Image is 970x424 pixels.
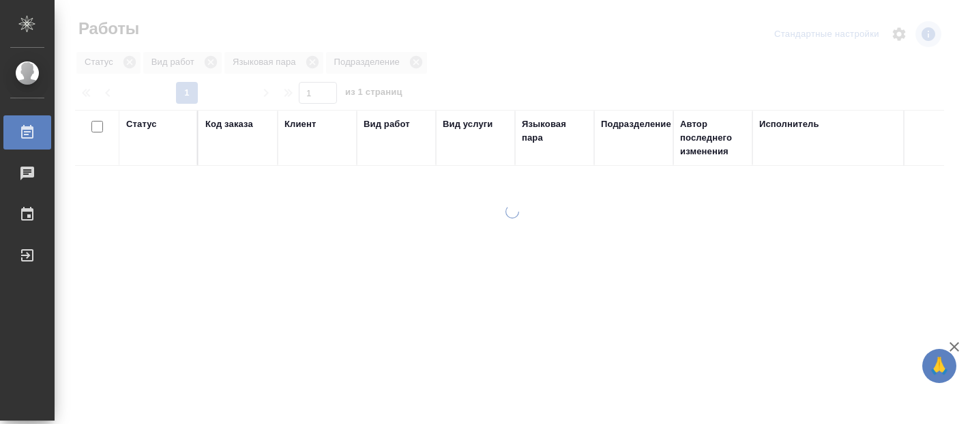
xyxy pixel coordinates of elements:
[522,117,587,145] div: Языковая пара
[443,117,493,131] div: Вид услуги
[126,117,157,131] div: Статус
[364,117,410,131] div: Вид работ
[922,349,956,383] button: 🙏
[759,117,819,131] div: Исполнитель
[928,352,951,380] span: 🙏
[601,117,671,131] div: Подразделение
[284,117,316,131] div: Клиент
[205,117,253,131] div: Код заказа
[680,117,746,158] div: Автор последнего изменения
